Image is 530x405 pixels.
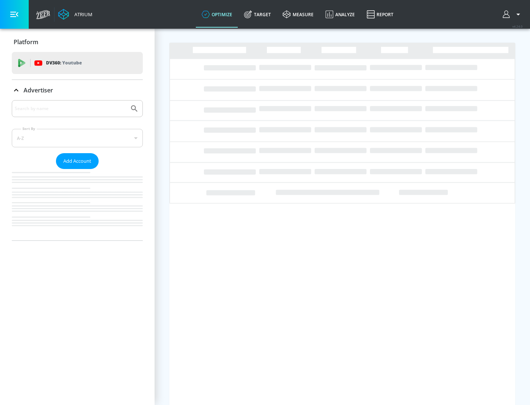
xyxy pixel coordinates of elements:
a: measure [277,1,319,28]
span: Add Account [63,157,91,165]
div: Atrium [71,11,92,18]
a: Target [238,1,277,28]
a: optimize [196,1,238,28]
button: Add Account [56,153,99,169]
span: v 4.24.0 [512,24,523,28]
nav: list of Advertiser [12,169,143,240]
a: Analyze [319,1,361,28]
div: A-Z [12,129,143,147]
p: DV360: [46,59,82,67]
p: Platform [14,38,38,46]
div: Advertiser [12,100,143,240]
div: Platform [12,32,143,52]
a: Atrium [58,9,92,20]
p: Advertiser [24,86,53,94]
a: Report [361,1,399,28]
input: Search by name [15,104,126,113]
p: Youtube [62,59,82,67]
div: Advertiser [12,80,143,101]
label: Sort By [21,126,37,131]
div: DV360: Youtube [12,52,143,74]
